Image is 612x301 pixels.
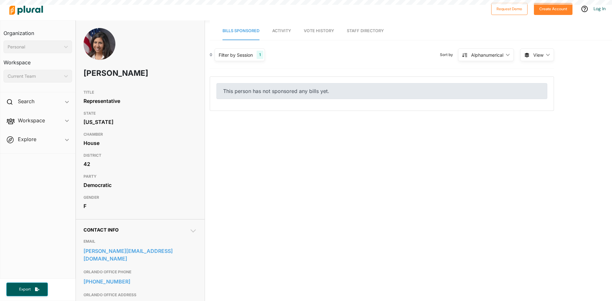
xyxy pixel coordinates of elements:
a: Log In [594,6,606,11]
span: Vote History [304,28,334,33]
h3: DISTRICT [84,152,197,159]
h3: ORLANDO OFFICE ADDRESS [84,291,197,299]
button: Export [6,283,48,296]
button: Request Demo [491,3,528,15]
div: 42 [84,159,197,169]
span: View [533,52,543,58]
div: Democratic [84,180,197,190]
span: Activity [272,28,291,33]
span: Bills Sponsored [222,28,259,33]
div: Personal [8,44,62,50]
h3: CHAMBER [84,131,197,138]
div: This person has not sponsored any bills yet. [216,83,547,99]
div: F [84,201,197,211]
div: Current Team [8,73,62,80]
div: Alphanumerical [471,52,503,58]
a: Bills Sponsored [222,22,259,40]
img: Headshot of Anna Eskamani [84,28,115,72]
h3: ORLANDO OFFICE PHONE [84,268,197,276]
a: Staff Directory [347,22,384,40]
h1: [PERSON_NAME] [84,64,151,83]
span: Sort by [440,52,458,58]
a: [PERSON_NAME][EMAIL_ADDRESS][DOMAIN_NAME] [84,246,197,263]
h3: EMAIL [84,238,197,245]
h3: TITLE [84,89,197,96]
h3: Workspace [4,53,72,67]
button: Create Account [534,3,572,15]
h3: STATE [84,110,197,117]
a: Create Account [534,5,572,12]
div: Representative [84,96,197,106]
div: [US_STATE] [84,117,197,127]
span: Contact Info [84,227,119,233]
h2: Search [18,98,34,105]
h3: Organization [4,24,72,38]
div: 0 [210,52,212,58]
a: Request Demo [491,5,528,12]
a: Activity [272,22,291,40]
h3: GENDER [84,194,197,201]
div: Filter by Session [219,52,253,58]
div: 1 [257,51,263,59]
h3: PARTY [84,173,197,180]
a: [PHONE_NUMBER] [84,277,197,286]
span: Export [15,287,35,292]
a: Vote History [304,22,334,40]
div: House [84,138,197,148]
